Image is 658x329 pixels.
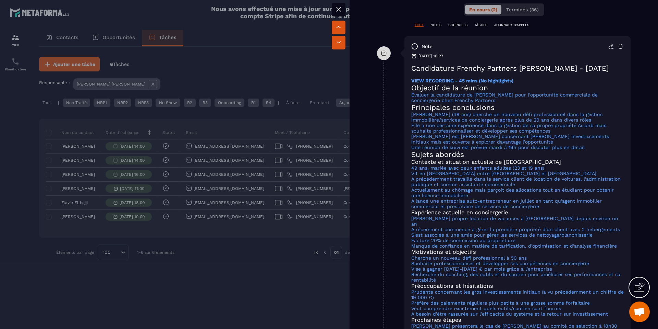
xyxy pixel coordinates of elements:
p: TOUT [415,23,424,27]
span: Terminés (36) [506,7,539,12]
a: Évaluer la candidature de [PERSON_NAME] pour l'opportunité commerciale de conciergerie chez Frenc... [411,92,598,103]
h3: Préoccupations et hésitations [411,283,624,289]
div: Ouvrir le chat [629,302,650,322]
a: Recherche du coaching, des outils et du soutien pour améliorer ses performances et sa rentabilité [411,272,620,283]
a: A récemment commencé à gérer la première propriété d'un client avec 2 hébergements [411,227,620,232]
span: En cours (2) [469,7,497,12]
p: COURRIELS [448,23,467,27]
button: Terminés (36) [502,5,543,14]
a: Elle a une certaine expérience dans la gestion de sa propre propriété Airbnb mais souhaite profes... [411,123,606,134]
h2: Sujets abordés [411,150,624,159]
h3: Expérience actuelle en conciergerie [411,209,624,216]
p: TÂCHES [474,23,487,27]
a: [PERSON_NAME] est [PERSON_NAME] concernant [PERSON_NAME] investissements initiaux mais est ouvert... [411,134,609,145]
a: Prudente concernant les gros investissements initiaux (a vu précédemment un chiffre de 19 000 €) [411,289,624,300]
a: Vise à gagner [DATE]-[DATE] € par mois grâce à l'entreprise [411,266,552,272]
a: [PERSON_NAME] (49 ans) cherche un nouveau défi professionnel dans la gestion immobilière/services... [411,112,603,123]
h1: Candidature Frenchy Partners [PERSON_NAME] - [DATE] [411,64,624,72]
a: 49 ans, mariée avec deux enfants adultes (23 et 19 ans) [411,165,544,171]
a: Veut comprendre exactement quels outils/soutien sont fournis [411,306,561,311]
a: A précédemment travaillé dans le service client de location de voitures, l'administration publiqu... [411,176,621,187]
a: [PERSON_NAME] propre location de vacances à [GEOGRAPHIC_DATA] depuis environ un an [411,216,618,227]
a: Facture 20% de commission au propriétaire [411,238,515,243]
a: Vit en [GEOGRAPHIC_DATA] entre [GEOGRAPHIC_DATA] et [GEOGRAPHIC_DATA] [411,171,596,176]
a: S'est associée à une amie pour gérer les services de nettoyage/blanchisserie [411,232,593,238]
h2: Principales conclusions [411,103,624,112]
p: JOURNAUX D'APPELS [494,23,529,27]
p: NOTES [430,23,441,27]
a: VIEW RECORDING - 45 mins (No highlights) [411,78,513,83]
a: Cherche un nouveau défi professionnel à 50 ans [411,255,527,261]
a: [PERSON_NAME] présentera le cas de [PERSON_NAME] au comité de sélection à 18h30 [411,323,617,329]
a: A besoin d'être rassurée sur l'efficacité du système et le retour sur investissement [411,311,608,317]
h2: Objectif de la réunion [411,83,624,92]
a: Manque de confiance en matière de tarification, d'optimisation et d'analyse financière [411,243,617,249]
h3: Contexte et situation actuelle de [GEOGRAPHIC_DATA] [411,159,624,165]
h3: Motivations et objectifs [411,249,624,255]
a: Souhaite professionnaliser et développer ses compétences en conciergerie [411,261,589,266]
a: Actuellement au chômage mais perçoit des allocations tout en étudiant pour obtenir une licence im... [411,187,614,198]
h3: Prochaines étapes [411,317,624,323]
a: Préfère des paiements réguliers plus petits à une grosse somme forfaitaire [411,300,590,306]
a: Une réunion de suivi est prévue mardi à 16h pour discuter plus en détail [411,145,585,150]
a: A lancé une entreprise auto-entrepreneur en juillet en tant qu'agent immobilier commercial et pre... [411,198,602,209]
p: note [422,43,432,50]
button: En cours (2) [465,5,501,14]
p: [DATE] 18:27 [418,53,443,59]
